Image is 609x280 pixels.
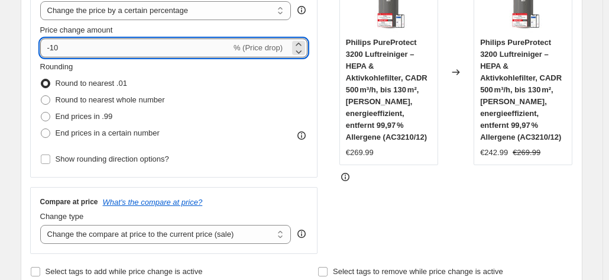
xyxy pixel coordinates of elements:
[40,25,113,34] span: Price change amount
[40,212,84,221] span: Change type
[103,198,203,207] button: What's the compare at price?
[40,62,73,71] span: Rounding
[333,267,503,276] span: Select tags to remove while price change is active
[480,147,508,159] div: €242.99
[56,128,160,137] span: End prices in a certain number
[346,147,374,159] div: €269.99
[296,4,307,16] div: help
[346,38,427,141] span: Philips PureProtect 3200 Luftreiniger – HEPA & Aktivkohlefilter, CADR 500 m³/h, bis 130 m², [PERS...
[56,155,169,163] span: Show rounding direction options?
[56,79,127,88] span: Round to nearest .01
[234,43,283,52] span: % (Price drop)
[513,147,540,159] strike: €269.99
[296,228,307,240] div: help
[46,267,203,276] span: Select tags to add while price change is active
[56,112,113,121] span: End prices in .99
[480,38,562,141] span: Philips PureProtect 3200 Luftreiniger – HEPA & Aktivkohlefilter, CADR 500 m³/h, bis 130 m², [PERS...
[56,95,165,104] span: Round to nearest whole number
[40,38,231,57] input: -15
[40,197,98,207] h3: Compare at price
